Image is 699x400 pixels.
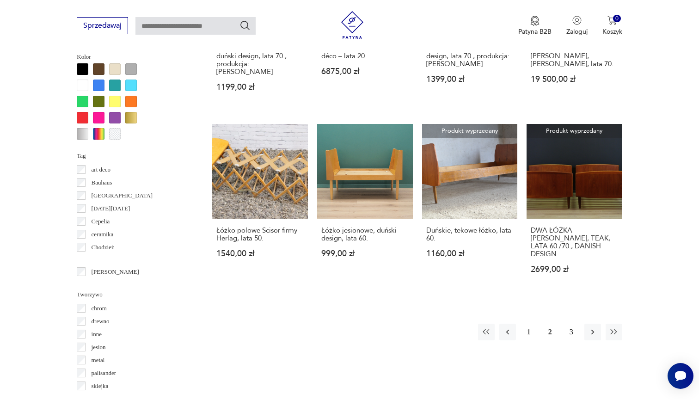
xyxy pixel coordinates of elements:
[527,124,622,292] a: Produkt wyprzedanyDWA ŁÓŻKA OMANN JUN, TEAK, LATA 60./70., DANISH DESIGNDWA ŁÓŻKA [PERSON_NAME], ...
[77,151,190,161] p: Tag
[239,20,251,31] button: Szukaj
[321,44,409,60] h3: Łóżko jednoosobowe Art déco – lata 20.
[92,255,114,265] p: Ćmielów
[92,229,114,240] p: ceramika
[518,16,552,36] button: Patyna B2B
[521,324,537,340] button: 1
[321,68,409,75] p: 6875,00 zł
[92,303,107,314] p: chrom
[92,316,110,326] p: drewno
[530,16,540,26] img: Ikona medalu
[607,16,617,25] img: Ikona koszyka
[216,44,304,76] h3: Łóżko dziecięce tekowe, duński design, lata 70., produkcja: [PERSON_NAME]
[531,75,618,83] p: 19 500,00 zł
[426,227,514,242] h3: Duńskie, tekowe łóżko, lata 60.
[92,355,105,365] p: metal
[426,75,514,83] p: 1399,00 zł
[563,324,580,340] button: 3
[572,16,582,25] img: Ikonka użytkownika
[531,265,618,273] p: 2699,00 zł
[77,17,128,34] button: Sprzedawaj
[566,16,588,36] button: Zaloguj
[531,44,618,68] h3: Podwójne łóżko, proj. [PERSON_NAME], [PERSON_NAME], lata 70.
[518,16,552,36] a: Ikona medaluPatyna B2B
[92,267,139,277] p: [PERSON_NAME]
[602,27,622,36] p: Koszyk
[531,227,618,258] h3: DWA ŁÓŻKA [PERSON_NAME], TEAK, LATA 60./70., DANISH DESIGN
[566,27,588,36] p: Zaloguj
[426,250,514,258] p: 1160,00 zł
[321,227,409,242] h3: Łóżko jesionowe, duński design, lata 60.
[77,52,190,62] p: Kolor
[92,216,110,227] p: Cepelia
[216,227,304,242] h3: Łóżko polowe Scisor firmy Herlag, lata 50.
[321,250,409,258] p: 999,00 zł
[92,165,111,175] p: art deco
[92,178,112,188] p: Bauhaus
[422,124,518,292] a: Produkt wyprzedanyDuńskie, tekowe łóżko, lata 60.Duńskie, tekowe łóżko, lata 60.1160,00 zł
[518,27,552,36] p: Patyna B2B
[92,191,153,201] p: [GEOGRAPHIC_DATA]
[92,381,109,391] p: sklejka
[317,124,413,292] a: Łóżko jesionowe, duński design, lata 60.Łóżko jesionowe, duński design, lata 60.999,00 zł
[92,203,130,214] p: [DATE][DATE]
[92,342,106,352] p: jesion
[77,23,128,30] a: Sprzedawaj
[338,11,366,39] img: Patyna - sklep z meblami i dekoracjami vintage
[92,368,116,378] p: palisander
[212,124,308,292] a: Łóżko polowe Scisor firmy Herlag, lata 50.Łóżko polowe Scisor firmy Herlag, lata 50.1540,00 zł
[613,15,621,23] div: 0
[77,289,190,300] p: Tworzywo
[216,83,304,91] p: 1199,00 zł
[668,363,693,389] iframe: Smartsupp widget button
[216,250,304,258] p: 1540,00 zł
[542,324,558,340] button: 2
[92,242,114,252] p: Chodzież
[426,44,514,68] h3: [PERSON_NAME], duński design, lata 70., produkcja: [PERSON_NAME]
[92,329,102,339] p: inne
[602,16,622,36] button: 0Koszyk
